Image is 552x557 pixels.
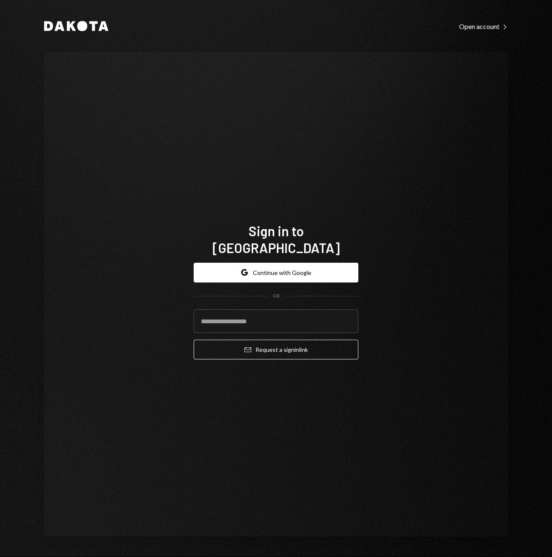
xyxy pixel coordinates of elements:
[194,222,358,256] h1: Sign in to [GEOGRAPHIC_DATA]
[273,293,280,300] div: OR
[459,22,508,31] div: Open account
[194,263,358,282] button: Continue with Google
[459,21,508,31] a: Open account
[194,340,358,359] button: Request a signinlink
